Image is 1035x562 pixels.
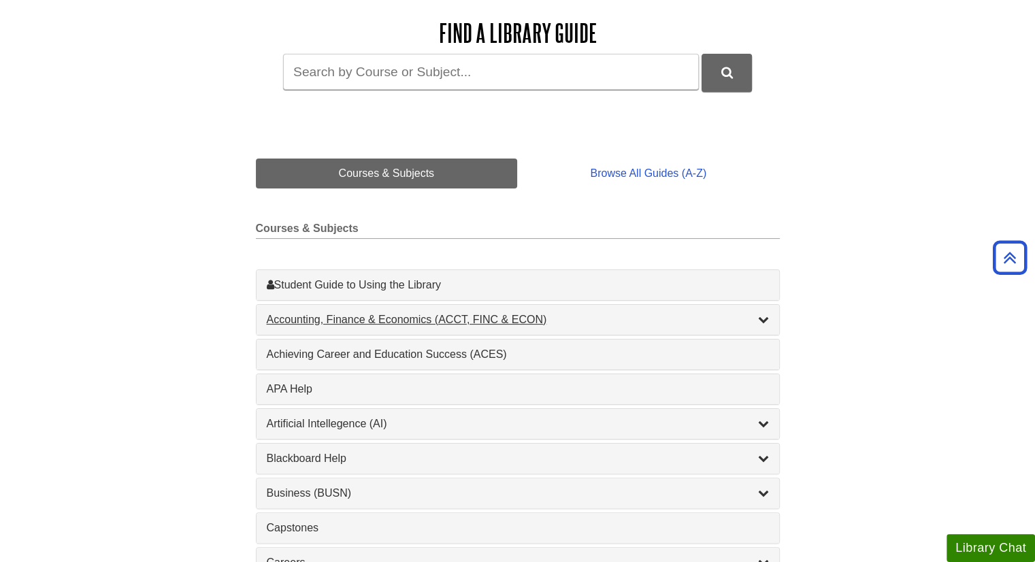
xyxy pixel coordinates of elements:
[702,54,752,91] button: DU Library Guides Search
[267,416,769,432] a: Artificial Intellegence (AI)
[988,248,1032,267] a: Back to Top
[947,534,1035,562] button: Library Chat
[267,450,769,467] a: Blackboard Help
[267,312,769,328] a: Accounting, Finance & Economics (ACCT, FINC & ECON)
[283,54,699,90] input: Search by Course or Subject...
[721,67,733,79] i: Search Library Guides
[517,159,779,188] a: Browse All Guides (A-Z)
[256,19,780,47] h2: Find a Library Guide
[256,159,518,188] a: Courses & Subjects
[267,381,769,397] a: APA Help
[256,222,780,239] h2: Courses & Subjects
[267,485,769,501] a: Business (BUSN)
[267,277,769,293] a: Student Guide to Using the Library
[267,346,769,363] a: Achieving Career and Education Success (ACES)
[267,520,769,536] a: Capstones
